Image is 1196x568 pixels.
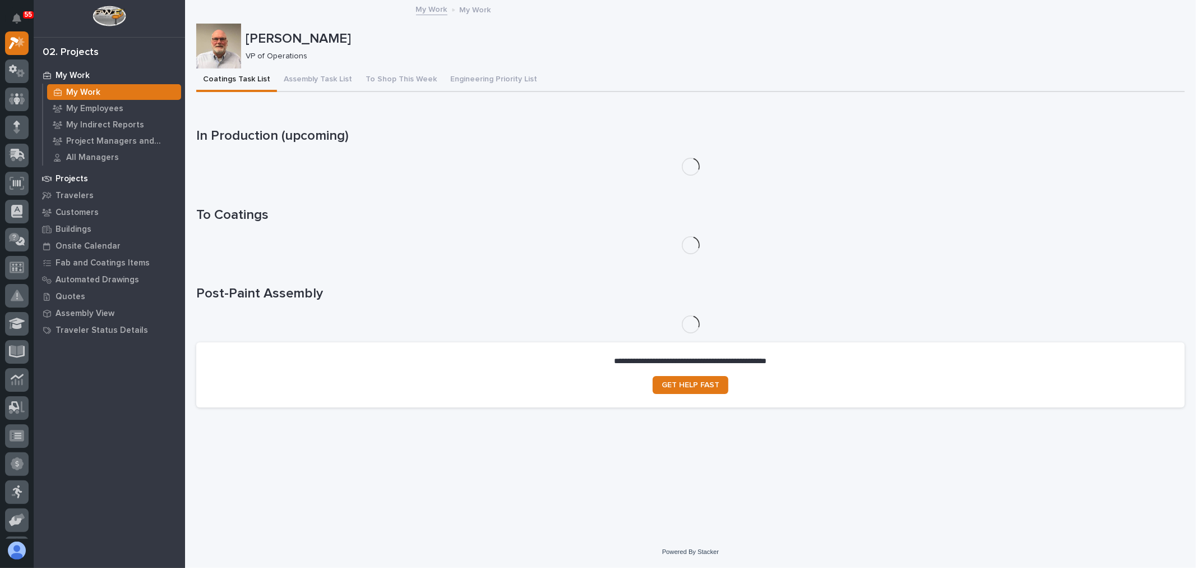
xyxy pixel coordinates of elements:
[43,133,185,149] a: Project Managers and Engineers
[444,68,544,92] button: Engineering Priority List
[66,120,144,130] p: My Indirect Reports
[246,52,1176,61] p: VP of Operations
[43,149,185,165] a: All Managers
[56,71,90,81] p: My Work
[34,305,185,322] a: Assembly View
[662,381,719,389] span: GET HELP FAST
[34,221,185,237] a: Buildings
[34,204,185,221] a: Customers
[56,241,121,251] p: Onsite Calendar
[93,6,126,26] img: Workspace Logo
[34,271,185,288] a: Automated Drawings
[246,31,1180,47] p: [PERSON_NAME]
[56,258,150,268] p: Fab and Coatings Items
[34,322,185,338] a: Traveler Status Details
[5,7,29,30] button: Notifications
[56,292,85,302] p: Quotes
[14,13,29,31] div: Notifications55
[56,208,99,218] p: Customers
[56,191,94,201] p: Travelers
[66,104,123,114] p: My Employees
[34,237,185,254] a: Onsite Calendar
[66,153,119,163] p: All Managers
[43,100,185,116] a: My Employees
[56,309,114,319] p: Assembly View
[5,539,29,562] button: users-avatar
[662,548,719,555] a: Powered By Stacker
[653,376,728,394] a: GET HELP FAST
[359,68,444,92] button: To Shop This Week
[34,67,185,84] a: My Work
[56,326,148,336] p: Traveler Status Details
[56,225,91,235] p: Buildings
[196,68,277,92] button: Coatings Task List
[66,88,100,98] p: My Work
[196,207,1185,223] h1: To Coatings
[196,128,1185,144] h1: In Production (upcoming)
[277,68,359,92] button: Assembly Task List
[56,174,88,184] p: Projects
[34,288,185,305] a: Quotes
[34,254,185,271] a: Fab and Coatings Items
[34,187,185,204] a: Travelers
[43,117,185,132] a: My Indirect Reports
[66,136,177,146] p: Project Managers and Engineers
[34,170,185,187] a: Projects
[56,275,139,285] p: Automated Drawings
[196,286,1185,302] h1: Post-Paint Assembly
[25,11,32,19] p: 55
[460,3,491,15] p: My Work
[43,84,185,100] a: My Work
[43,47,99,59] div: 02. Projects
[416,2,447,15] a: My Work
